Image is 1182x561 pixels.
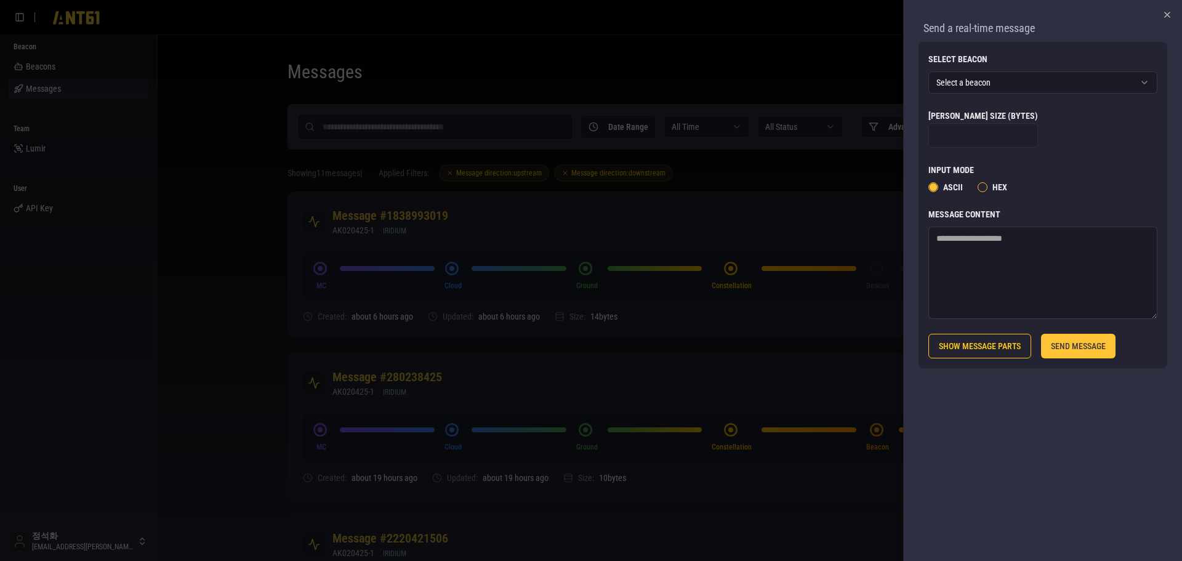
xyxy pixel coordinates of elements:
[928,111,1038,121] label: [PERSON_NAME] Size (bytes)
[943,183,963,192] label: ASCII
[928,209,1000,219] label: Message Content
[1041,334,1116,358] button: SEND MESSAGE
[928,54,987,64] label: Select Beacon
[928,334,1031,358] button: SHOW MESSAGE PARTS
[928,165,974,175] label: Input Mode
[919,15,1167,42] div: Send a real-time message
[992,183,1007,192] label: Hex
